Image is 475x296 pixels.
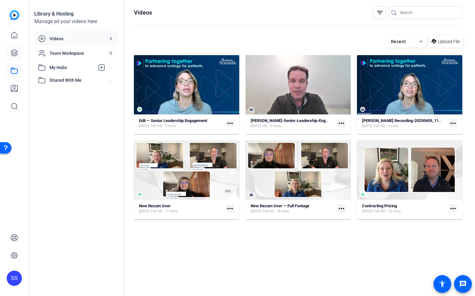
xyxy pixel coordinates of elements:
img: blue-gradient.svg [10,10,19,20]
span: Full HD - 17 mins [151,209,178,214]
strong: Edit — Senior Leadership Engagement [139,118,207,123]
mat-icon: more_horiz [337,119,346,127]
mat-icon: accessibility [439,280,446,288]
span: Full HD - 9 mins [151,124,176,129]
mat-expansion-panel-header: My Hubs [34,61,119,74]
span: Recent [391,39,406,44]
button: Upload File [429,36,462,47]
span: Full HD - 12 mins [374,209,401,214]
div: Manage all your videos here [34,18,119,25]
span: HD - 5 mins [262,124,281,129]
span: [DATE] [251,124,261,129]
input: Search [400,9,457,16]
span: Shared With Me [49,77,109,84]
a: New Rezum User[DATE]Full HD - 17 mins [139,203,223,214]
span: 0 [107,50,115,57]
mat-icon: more_horiz [449,204,457,213]
strong: [PERSON_NAME]-Senior-Leadership-Engagement-[PERSON_NAME]-Self-Record-Session-1744390670763-webcam... [251,118,468,123]
strong: New Rezum User [139,203,171,208]
span: Full HD - 18 mins [262,209,289,214]
span: [DATE] [251,209,261,214]
div: SS [7,271,22,286]
span: [DATE] [362,124,372,129]
span: Videos [49,35,107,42]
h1: Videos [134,9,152,16]
span: My Hubs [49,64,95,71]
span: Full HD - 4 mins [374,124,399,129]
mat-icon: more_horiz [337,204,346,213]
strong: New Rezum User — Full Footage [251,203,309,208]
mat-icon: more_horiz [226,204,234,213]
a: New Rezum User — Full Footage[DATE]Full HD - 18 mins [251,203,335,214]
mat-icon: message [459,280,467,288]
div: Library & Hosting [34,10,119,18]
mat-icon: more_horiz [226,119,234,127]
span: 6 [107,35,115,42]
span: [DATE] [362,209,372,214]
span: [DATE] [139,124,149,129]
a: Edit — Senior Leadership Engagement[DATE]Full HD - 9 mins [139,118,223,129]
mat-icon: more_horiz [449,119,457,127]
span: Upload File [438,38,460,45]
span: [DATE] [139,209,149,214]
a: [PERSON_NAME]-Senior-Leadership-Engagement-[PERSON_NAME]-Self-Record-Session-1744390670763-webcam... [251,118,335,129]
span: Team Workspace [49,50,107,56]
mat-icon: filter_list [376,9,384,16]
a: Contracting Pricing[DATE]Full HD - 12 mins [362,203,446,214]
mat-expansion-panel-header: Shared With Me [34,74,119,87]
strong: Contracting Pricing [362,203,397,208]
a: [PERSON_NAME] Recording-20250409_112924-Meeting Recording[DATE]Full HD - 4 mins [362,118,446,129]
